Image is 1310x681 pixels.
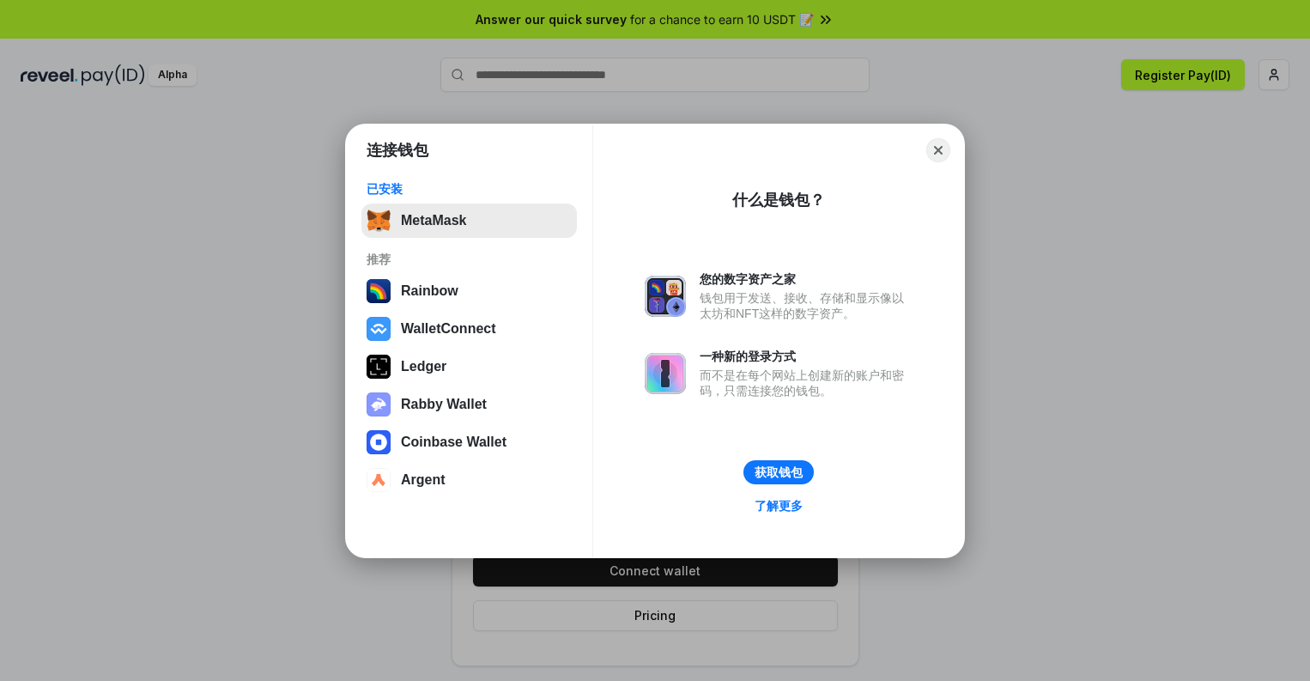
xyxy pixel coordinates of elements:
div: 钱包用于发送、接收、存储和显示像以太坊和NFT这样的数字资产。 [700,290,913,321]
div: 一种新的登录方式 [700,349,913,364]
button: Rabby Wallet [361,387,577,422]
a: 了解更多 [744,495,813,517]
div: 而不是在每个网站上创建新的账户和密码，只需连接您的钱包。 [700,368,913,398]
button: Ledger [361,350,577,384]
div: Rainbow [401,283,458,299]
button: 获取钱包 [743,460,814,484]
button: MetaMask [361,204,577,238]
div: WalletConnect [401,321,496,337]
img: svg+xml,%3Csvg%20xmlns%3D%22http%3A%2F%2Fwww.w3.org%2F2000%2Fsvg%22%20width%3D%2228%22%20height%3... [367,355,391,379]
img: svg+xml,%3Csvg%20width%3D%2228%22%20height%3D%2228%22%20viewBox%3D%220%200%2028%2028%22%20fill%3D... [367,317,391,341]
img: svg+xml,%3Csvg%20xmlns%3D%22http%3A%2F%2Fwww.w3.org%2F2000%2Fsvg%22%20fill%3D%22none%22%20viewBox... [645,276,686,317]
img: svg+xml,%3Csvg%20xmlns%3D%22http%3A%2F%2Fwww.w3.org%2F2000%2Fsvg%22%20fill%3D%22none%22%20viewBox... [645,353,686,394]
div: MetaMask [401,213,466,228]
div: 您的数字资产之家 [700,271,913,287]
div: Coinbase Wallet [401,435,506,450]
div: 什么是钱包？ [732,190,825,210]
button: Rainbow [361,274,577,308]
div: 获取钱包 [755,465,803,480]
div: 推荐 [367,252,572,267]
div: Rabby Wallet [401,397,487,412]
h1: 连接钱包 [367,140,428,161]
div: Ledger [401,359,446,374]
img: svg+xml,%3Csvg%20fill%3D%22none%22%20height%3D%2233%22%20viewBox%3D%220%200%2035%2033%22%20width%... [367,209,391,233]
button: Argent [361,463,577,497]
div: 已安装 [367,181,572,197]
img: svg+xml,%3Csvg%20xmlns%3D%22http%3A%2F%2Fwww.w3.org%2F2000%2Fsvg%22%20fill%3D%22none%22%20viewBox... [367,392,391,417]
img: svg+xml,%3Csvg%20width%3D%2228%22%20height%3D%2228%22%20viewBox%3D%220%200%2028%2028%22%20fill%3D... [367,468,391,492]
div: 了解更多 [755,498,803,514]
div: Argent [401,472,446,488]
button: Coinbase Wallet [361,425,577,459]
button: Close [926,138,950,162]
img: svg+xml,%3Csvg%20width%3D%2228%22%20height%3D%2228%22%20viewBox%3D%220%200%2028%2028%22%20fill%3D... [367,430,391,454]
button: WalletConnect [361,312,577,346]
img: svg+xml,%3Csvg%20width%3D%22120%22%20height%3D%22120%22%20viewBox%3D%220%200%20120%20120%22%20fil... [367,279,391,303]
